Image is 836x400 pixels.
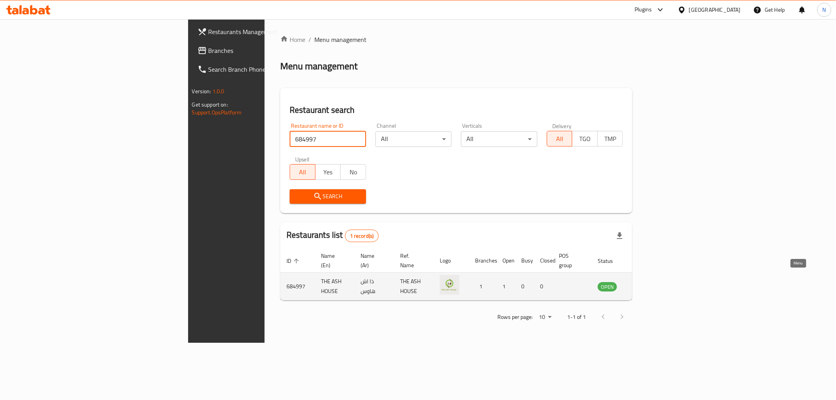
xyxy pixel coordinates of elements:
[461,131,537,147] div: All
[822,5,826,14] span: N
[280,249,660,300] table: enhanced table
[496,273,515,300] td: 1
[559,251,582,270] span: POS group
[497,312,533,322] p: Rows per page:
[375,131,452,147] div: All
[314,35,366,44] span: Menu management
[293,167,312,178] span: All
[280,35,632,44] nav: breadcrumb
[296,192,360,201] span: Search
[400,251,424,270] span: Ref. Name
[433,249,469,273] th: Logo
[345,232,379,240] span: 1 record(s)
[635,5,652,14] div: Plugins
[315,164,341,180] button: Yes
[567,312,586,322] p: 1-1 of 1
[290,164,316,180] button: All
[536,311,555,323] div: Rows per page:
[287,229,379,242] h2: Restaurants list
[295,156,310,162] label: Upsell
[610,226,629,245] div: Export file
[598,282,617,291] span: OPEN
[321,251,345,270] span: Name (En)
[209,46,321,55] span: Branches
[598,282,617,291] div: OPEN
[290,104,623,116] h2: Restaurant search
[515,249,534,273] th: Busy
[469,249,496,273] th: Branches
[287,256,301,266] span: ID
[496,249,515,273] th: Open
[290,131,366,147] input: Search for restaurant name or ID..
[354,273,394,300] td: ذا اش هاوس
[572,131,598,147] button: TGO
[290,189,366,204] button: Search
[440,275,459,295] img: THE ASH HOUSE
[547,131,573,147] button: All
[345,230,379,242] div: Total records count
[575,133,595,145] span: TGO
[394,273,433,300] td: THE ASH HOUSE
[209,65,321,74] span: Search Branch Phone
[344,167,363,178] span: No
[534,249,553,273] th: Closed
[191,60,328,79] a: Search Branch Phone
[597,131,623,147] button: TMP
[601,133,620,145] span: TMP
[212,86,225,96] span: 1.0.0
[469,273,496,300] td: 1
[319,167,338,178] span: Yes
[192,86,211,96] span: Version:
[550,133,569,145] span: All
[192,100,228,110] span: Get support on:
[534,273,553,300] td: 0
[315,273,354,300] td: THE ASH HOUSE
[515,273,534,300] td: 0
[191,41,328,60] a: Branches
[340,164,366,180] button: No
[209,27,321,36] span: Restaurants Management
[552,123,572,129] label: Delivery
[361,251,384,270] span: Name (Ar)
[689,5,741,14] div: [GEOGRAPHIC_DATA]
[192,107,242,118] a: Support.OpsPlatform
[191,22,328,41] a: Restaurants Management
[598,256,623,266] span: Status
